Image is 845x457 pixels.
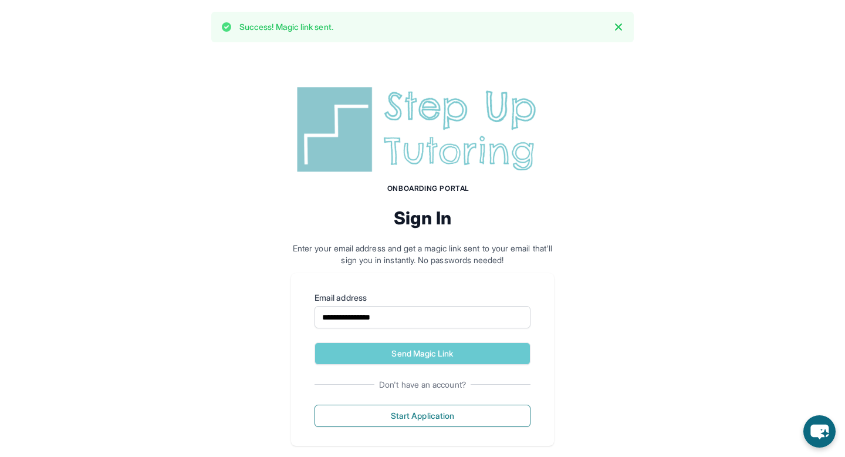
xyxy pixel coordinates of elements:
button: chat-button [803,415,836,448]
img: Step Up Tutoring horizontal logo [291,82,554,177]
label: Email address [315,292,530,304]
button: Send Magic Link [315,342,530,365]
h1: Onboarding Portal [303,184,554,193]
p: Enter your email address and get a magic link sent to your email that'll sign you in instantly. N... [291,243,554,266]
p: Success! Magic link sent. [239,21,333,33]
span: Don't have an account? [374,379,471,391]
button: Start Application [315,405,530,427]
h2: Sign In [291,207,554,228]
